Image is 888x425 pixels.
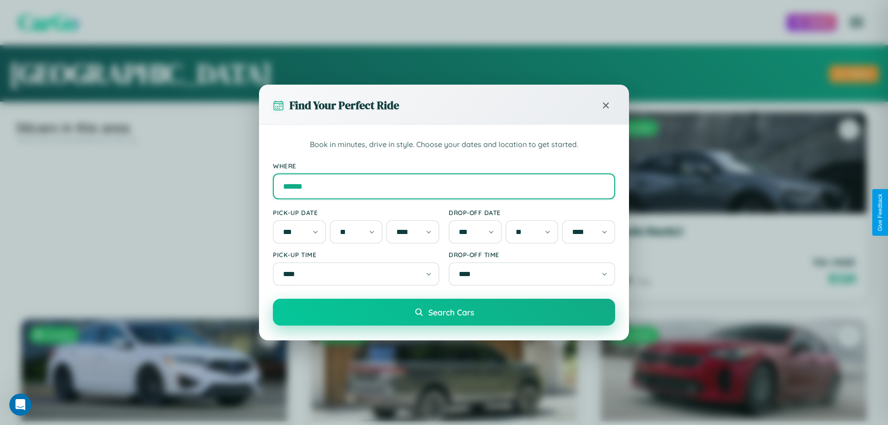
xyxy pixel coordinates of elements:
[273,209,439,216] label: Pick-up Date
[273,251,439,259] label: Pick-up Time
[428,307,474,317] span: Search Cars
[273,299,615,326] button: Search Cars
[273,139,615,151] p: Book in minutes, drive in style. Choose your dates and location to get started.
[273,162,615,170] label: Where
[449,209,615,216] label: Drop-off Date
[449,251,615,259] label: Drop-off Time
[290,98,399,113] h3: Find Your Perfect Ride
